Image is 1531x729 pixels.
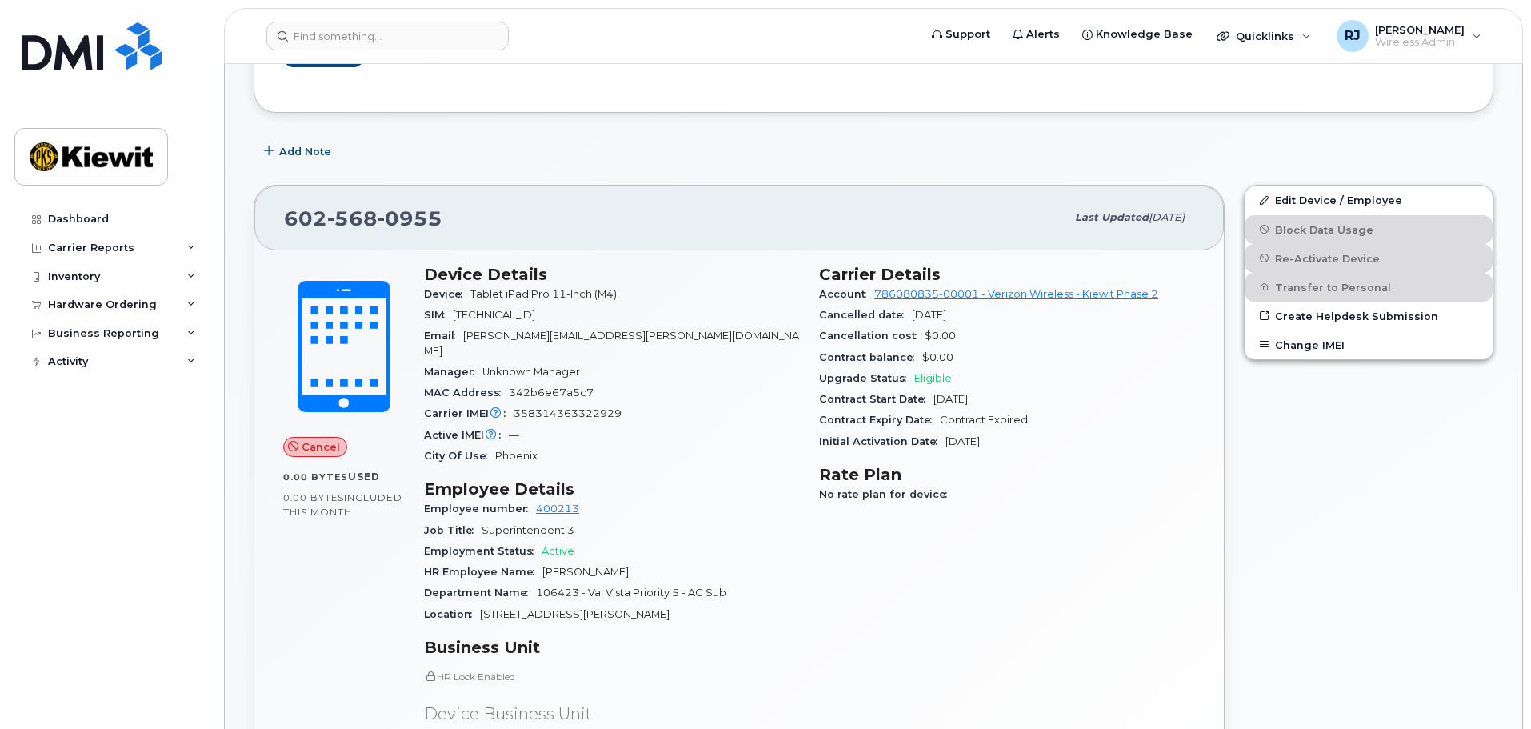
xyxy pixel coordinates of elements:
p: Device Business Unit [424,703,800,726]
button: Block Data Usage [1245,215,1493,244]
a: 400213 [536,503,579,515]
a: Create Helpdesk Submission [1245,302,1493,330]
span: 358314363322929 [514,407,622,419]
span: HR Employee Name [424,566,542,578]
span: 342b6e67a5c7 [509,387,594,399]
span: RJ [1345,26,1361,46]
span: Upgrade Status [819,372,914,384]
h3: Carrier Details [819,265,1195,284]
a: 786080835-00001 - Verizon Wireless - Kiewit Phase 2 [874,288,1158,300]
span: Initial Activation Date [819,435,945,447]
span: Carrier IMEI [424,407,514,419]
span: Add Note [279,144,331,159]
span: Employment Status [424,545,542,557]
span: Employee number [424,503,536,515]
a: Knowledge Base [1071,18,1204,50]
span: MAC Address [424,387,509,399]
span: Active IMEI [424,429,509,441]
button: Re-Activate Device [1245,244,1493,273]
span: Unknown Manager [482,366,580,378]
span: Phoenix [495,450,538,462]
span: Support [945,26,990,42]
span: 568 [327,206,378,230]
span: Eligible [914,372,952,384]
a: Support [921,18,1001,50]
span: included this month [283,491,402,518]
span: 0.00 Bytes [283,471,348,483]
span: Cancelled date [819,309,912,321]
span: [DATE] [1149,211,1185,223]
h3: Business Unit [424,638,800,657]
span: Contract balance [819,351,922,363]
span: Quicklinks [1236,30,1294,42]
span: Cancel [302,439,340,455]
span: No rate plan for device [819,488,955,500]
span: — [509,429,519,441]
span: 106423 - Val Vista Priority 5 - AG Sub [536,587,726,599]
span: Active [542,545,574,557]
span: Email [424,330,463,342]
span: Device [424,288,470,300]
span: Manager [424,366,482,378]
span: Tablet iPad Pro 11-Inch (M4) [470,288,617,300]
span: 602 [284,206,442,230]
span: Location [424,608,480,620]
span: [PERSON_NAME] [1375,23,1465,36]
span: Account [819,288,874,300]
h3: Rate Plan [819,465,1195,484]
button: Transfer to Personal [1245,273,1493,302]
h3: Employee Details [424,479,800,499]
span: [DATE] [912,309,946,321]
div: Quicklinks [1205,20,1322,52]
span: $0.00 [925,330,956,342]
span: City Of Use [424,450,495,462]
iframe: Messenger Launcher [1461,659,1519,717]
span: Superintendent 3 [482,524,574,536]
a: Edit Device / Employee [1245,186,1493,214]
span: Wireless Admin [1375,36,1465,49]
button: Add Note [254,137,345,166]
p: HR Lock Enabled [424,670,800,683]
a: Alerts [1001,18,1071,50]
h3: Device Details [424,265,800,284]
span: [PERSON_NAME][EMAIL_ADDRESS][PERSON_NAME][DOMAIN_NAME] [424,330,799,356]
input: Find something... [266,22,509,50]
span: Knowledge Base [1096,26,1193,42]
span: [DATE] [933,393,968,405]
span: [DATE] [945,435,980,447]
span: 0955 [378,206,442,230]
span: Cancellation cost [819,330,925,342]
span: [PERSON_NAME] [542,566,629,578]
span: Contract Expired [940,414,1028,426]
span: [TECHNICAL_ID] [453,309,535,321]
span: SIM [424,309,453,321]
button: Change IMEI [1245,330,1493,359]
span: Contract Start Date [819,393,933,405]
span: Department Name [424,587,536,599]
div: RussellB Jones [1325,20,1493,52]
span: Last updated [1075,211,1149,223]
span: Re-Activate Device [1275,252,1380,264]
span: $0.00 [922,351,953,363]
span: 0.00 Bytes [283,492,344,503]
span: used [348,471,380,483]
span: Job Title [424,524,482,536]
span: Alerts [1026,26,1060,42]
span: Contract Expiry Date [819,414,940,426]
span: [STREET_ADDRESS][PERSON_NAME] [480,608,670,620]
